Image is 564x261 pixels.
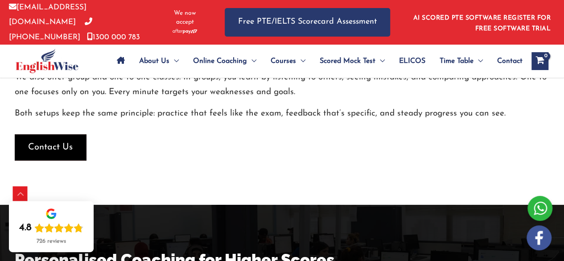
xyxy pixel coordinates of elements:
[16,49,78,73] img: cropped-ew-logo
[15,70,550,100] p: We also offer group and one-to-one classes. In groups, you learn by listening to others, seeing m...
[320,46,375,77] span: Scored Mock Test
[37,238,66,245] div: 726 reviews
[440,46,473,77] span: Time Table
[87,33,140,41] a: 1300 000 783
[497,46,523,77] span: Contact
[399,46,425,77] span: ELICOS
[28,141,73,153] span: Contact Us
[167,9,202,27] span: We now accept
[225,8,390,36] a: Free PTE/IELTS Scorecard Assessment
[263,46,313,77] a: CoursesMenu Toggle
[139,46,169,77] span: About Us
[15,134,86,160] button: Contact Us
[193,46,247,77] span: Online Coaching
[9,18,92,41] a: [PHONE_NUMBER]
[19,222,83,234] div: Rating: 4.8 out of 5
[247,46,256,77] span: Menu Toggle
[432,46,490,77] a: Time TableMenu Toggle
[531,52,548,70] a: View Shopping Cart, empty
[9,4,86,26] a: [EMAIL_ADDRESS][DOMAIN_NAME]
[413,15,551,32] a: AI SCORED PTE SOFTWARE REGISTER FOR FREE SOFTWARE TRIAL
[132,46,186,77] a: About UsMenu Toggle
[527,225,552,250] img: white-facebook.png
[490,46,523,77] a: Contact
[186,46,263,77] a: Online CoachingMenu Toggle
[173,29,197,34] img: Afterpay-Logo
[473,46,483,77] span: Menu Toggle
[408,8,555,37] aside: Header Widget 1
[271,46,296,77] span: Courses
[19,222,32,234] div: 4.8
[313,46,392,77] a: Scored Mock TestMenu Toggle
[296,46,305,77] span: Menu Toggle
[110,46,523,77] nav: Site Navigation: Main Menu
[15,106,550,121] p: Both setups keep the same principle: practice that feels like the exam, feedback that’s specific,...
[169,46,179,77] span: Menu Toggle
[375,46,385,77] span: Menu Toggle
[392,46,432,77] a: ELICOS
